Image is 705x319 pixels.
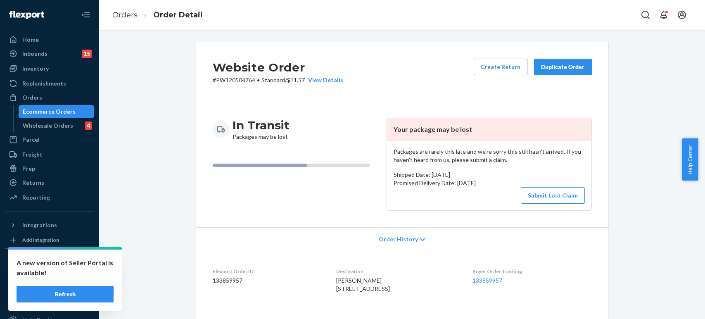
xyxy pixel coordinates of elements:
div: Replenishments [22,79,66,88]
div: Inventory [22,64,49,73]
span: Standard [261,76,285,83]
div: Returns [22,179,44,187]
div: Orders [22,93,42,102]
a: Returns [5,176,94,189]
ol: breadcrumbs [106,3,209,27]
button: Open account menu [674,7,690,23]
h2: Website Order [213,59,343,76]
span: Order History [379,235,418,243]
div: Add Integration [22,236,59,243]
button: Close Navigation [78,7,94,23]
h3: In Transit [233,118,290,133]
div: 4 [85,121,92,130]
a: Order Detail [153,10,202,19]
div: Wholesale Orders [23,121,73,130]
div: Prep [22,164,35,173]
div: Home [22,36,39,44]
a: Orders [5,91,94,104]
button: Refresh [17,286,114,302]
a: 133859957 [472,277,502,284]
a: Reporting [5,191,94,204]
a: Settings [5,285,94,298]
div: Parcel [22,136,40,144]
a: Talk to Support [5,299,94,312]
div: Integrations [22,221,57,229]
dt: Buyer Order Tracking [472,268,591,275]
button: View Details [305,76,343,84]
a: Inbounds15 [5,47,94,60]
a: Parcel [5,133,94,146]
span: • [257,76,260,83]
div: Freight [22,150,43,159]
button: Open notifications [655,7,672,23]
div: Duplicate Order [541,63,585,71]
p: Promised Delivery Date: [DATE] [394,179,585,187]
a: Prep [5,162,94,175]
p: # PW120504764 / $11.57 [213,76,343,84]
button: Create Return [474,59,527,75]
button: Duplicate Order [534,59,592,75]
a: Orders [112,10,138,19]
a: Ecommerce Orders [19,105,95,118]
a: Add Fast Tag [5,272,94,282]
p: A new version of Seller Portal is available! [17,258,114,278]
p: Packages are rarely this late and we're sorry this still hasn't arrived. If you haven't heard fro... [394,148,585,164]
a: Wholesale Orders4 [19,119,95,132]
button: Integrations [5,219,94,232]
button: Fast Tags [5,255,94,269]
button: Open Search Box [637,7,654,23]
a: Add Integration [5,235,94,245]
p: Shipped Date: [DATE] [394,171,585,179]
div: Reporting [22,193,50,202]
a: Home [5,33,94,46]
header: Your package may be lost [387,118,591,141]
dt: Destination [336,268,459,275]
div: Packages may be lost [233,118,290,141]
a: Freight [5,148,94,161]
span: [PERSON_NAME] [STREET_ADDRESS] [336,277,390,292]
img: Flexport logo [9,11,44,19]
dt: Flexport Order ID [213,268,323,275]
button: Help Center [682,138,698,181]
div: Inbounds [22,50,47,58]
dd: 133859957 [213,276,323,285]
button: Submit Lost Claim [521,187,585,204]
a: Inventory [5,62,94,75]
div: Ecommerce Orders [23,107,76,116]
div: 15 [82,50,92,58]
a: Replenishments [5,77,94,90]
